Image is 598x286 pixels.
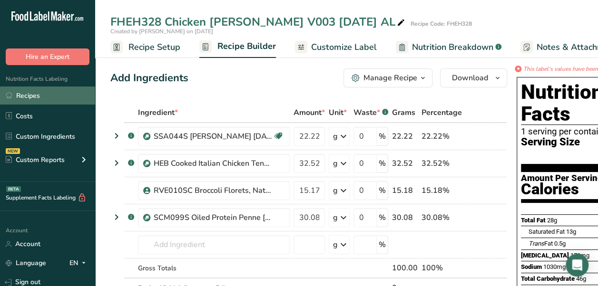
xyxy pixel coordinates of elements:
div: 15.18% [422,185,462,196]
span: Total Carbohydrate [521,275,575,282]
span: 170mg [570,252,589,259]
div: g [333,131,338,142]
span: Sodium [521,263,542,270]
button: Hire an Expert [6,48,89,65]
div: g [333,185,338,196]
span: Recipe Builder [217,40,276,53]
span: Grams [392,107,415,118]
div: 30.08% [422,212,462,223]
span: Nutrition Breakdown [412,41,493,54]
div: 22.22% [422,131,462,142]
div: SSA044S [PERSON_NAME] [DATE] AL [154,131,273,142]
div: Open Intercom Messenger [566,254,588,276]
img: Sub Recipe [143,133,150,140]
div: Manage Recipe [363,72,417,84]
a: Recipe Builder [199,36,276,58]
input: Add Ingredient [138,235,290,254]
div: Waste [353,107,388,118]
span: Customize Label [311,41,377,54]
div: g [333,158,338,169]
span: Serving Size [521,136,580,160]
a: Customize Label [295,37,377,58]
div: 22.22 [392,131,418,142]
div: SCM099S Oiled Protein Penne [DATE] AL [154,212,273,223]
span: Unit [329,107,347,118]
div: 100.00 [392,262,418,274]
span: Created by [PERSON_NAME] on [DATE] [110,28,213,35]
span: Ingredient [138,107,178,118]
span: Total Fat [521,217,546,224]
span: Fat [529,240,553,247]
div: 15.18 [392,185,418,196]
span: 13g [566,228,576,235]
div: Gross Totals [138,263,290,273]
span: Amount [294,107,325,118]
a: Language [6,255,46,271]
button: Download [440,68,507,87]
div: BETA [6,186,21,192]
div: FHEH328 Chicken [PERSON_NAME] V003 [DATE] AL [110,13,407,30]
span: [MEDICAL_DATA] [521,252,569,259]
a: Nutrition Breakdown [396,37,501,58]
span: Percentage [422,107,462,118]
div: EN [69,257,89,269]
div: Add Ingredients [110,70,188,86]
img: Sub Recipe [143,160,150,167]
div: g [333,212,338,223]
span: Saturated Fat [529,228,565,235]
span: 0.5g [554,240,566,247]
span: 46g [576,275,586,282]
div: 32.52% [422,158,462,169]
div: 30.08 [392,212,418,223]
div: RVE010SC Broccoli Florets, Nature's Best [DATE] KM [154,185,273,196]
span: 1030mg [543,263,566,270]
div: Custom Reports [6,155,65,165]
div: HEB Cooked Italian Chicken Tender [DATE] AL [154,158,273,169]
div: 100% [422,262,462,274]
span: Download [452,72,488,84]
i: Trans [529,240,544,247]
a: Recipe Setup [110,37,180,58]
div: Recipe Code: FHEH328 [411,19,472,28]
img: Sub Recipe [143,214,150,221]
div: g [333,239,338,250]
div: 32.52 [392,158,418,169]
span: Recipe Setup [128,41,180,54]
button: Manage Recipe [343,68,432,87]
div: NEW [6,148,20,154]
span: 28g [547,217,557,224]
